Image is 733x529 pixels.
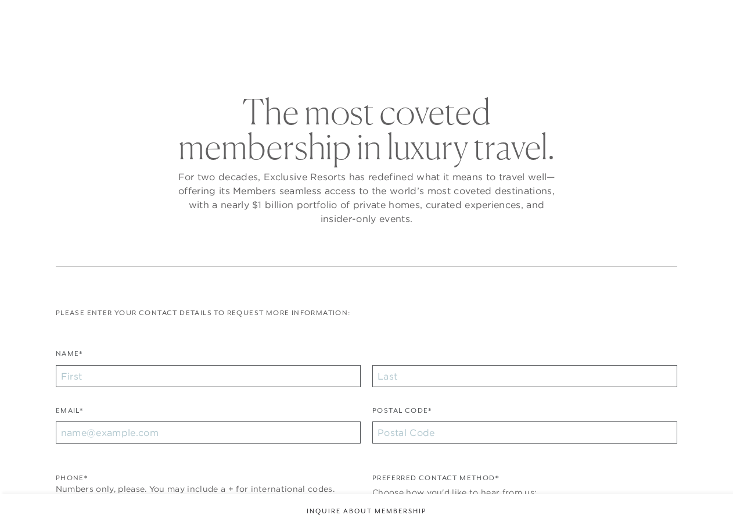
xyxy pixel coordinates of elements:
[56,483,361,495] div: Numbers only, please. You may include a + for international codes.
[175,170,558,226] p: For two decades, Exclusive Resorts has redefined what it means to travel well—offering its Member...
[56,421,361,444] input: name@example.com
[56,473,361,484] div: Phone*
[56,348,83,365] label: Name*
[56,308,677,319] p: Please enter your contact details to request more information:
[372,365,677,387] input: Last
[175,94,558,164] h2: The most coveted membership in luxury travel.
[56,365,361,387] input: First
[56,405,83,422] label: Email*
[372,421,677,444] input: Postal Code
[372,405,432,422] label: Postal Code*
[372,487,677,499] div: Choose how you'd like to hear from us:
[687,14,702,22] button: Open navigation
[372,473,499,489] legend: Preferred Contact Method*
